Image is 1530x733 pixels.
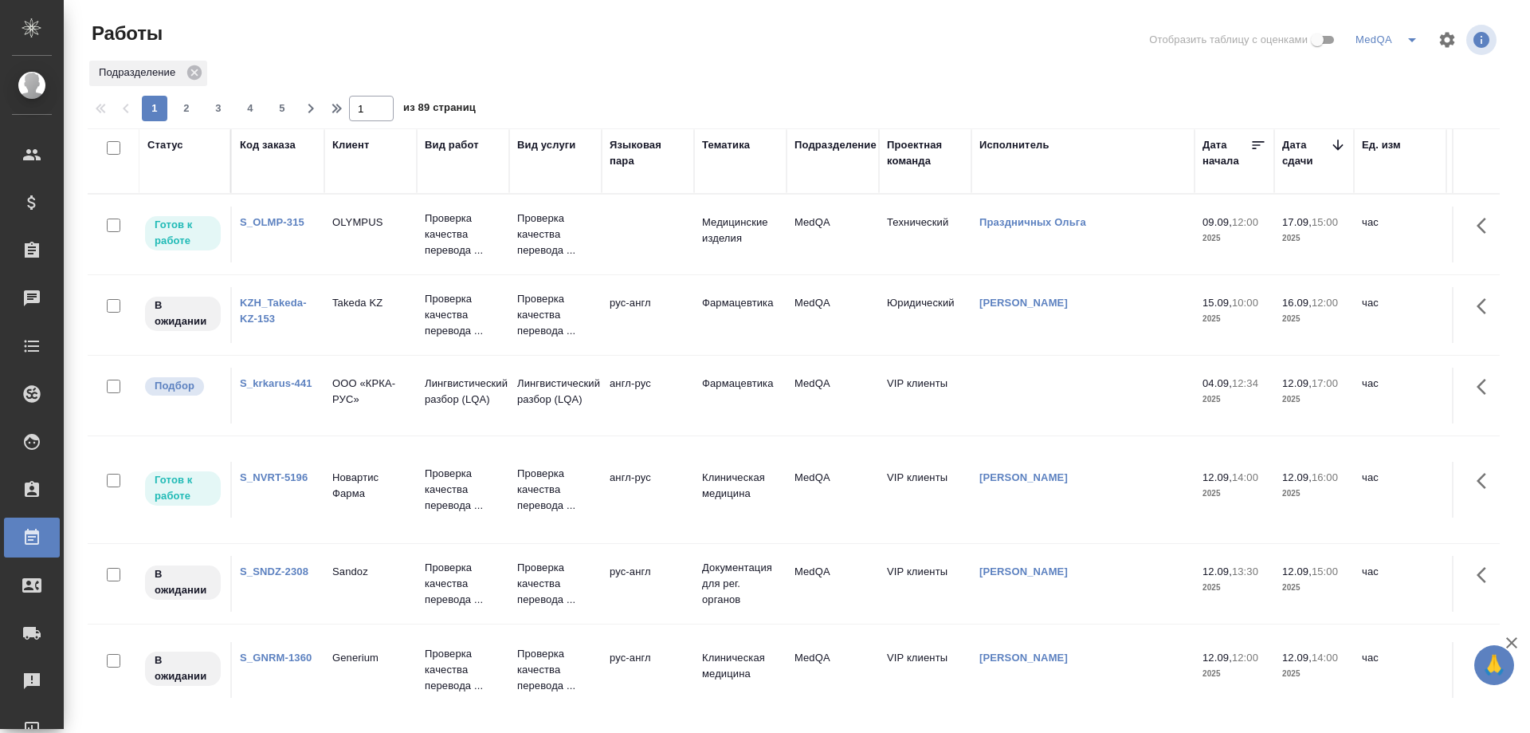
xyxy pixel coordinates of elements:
div: Вид услуги [517,137,576,153]
p: Готов к работе [155,472,211,504]
td: 1 [1446,556,1526,612]
div: Исполнитель назначен, приступать к работе пока рано [143,650,222,688]
p: 12:00 [1232,216,1258,228]
div: Можно подбирать исполнителей [143,376,222,397]
p: 15:00 [1312,216,1338,228]
td: MedQA [787,287,879,343]
div: Ед. изм [1362,137,1401,153]
p: 12.09, [1202,471,1232,483]
p: 10:00 [1232,297,1258,309]
p: В ожидании [155,566,211,598]
td: 2 [1446,462,1526,518]
button: Здесь прячутся важные кнопки [1467,642,1505,680]
p: Generium [332,650,409,666]
p: 12:34 [1232,377,1258,389]
div: Подразделение [89,61,207,86]
td: 1 [1446,287,1526,343]
p: Лингвистический разбор (LQA) [425,376,501,408]
td: англ-рус [602,462,694,518]
td: MedQA [787,642,879,698]
p: 2025 [1202,580,1266,596]
p: Takeda KZ [332,295,409,311]
a: Праздничных Ольга [979,216,1086,228]
p: 12.09, [1282,652,1312,664]
p: 2025 [1202,666,1266,682]
div: Языковая пара [610,137,686,169]
a: [PERSON_NAME] [979,297,1068,309]
div: Клиент [332,137,369,153]
p: 12.09, [1282,566,1312,577]
p: Sandoz [332,564,409,580]
p: 16:00 [1312,471,1338,483]
a: S_OLMP-315 [240,216,304,228]
p: 2025 [1202,392,1266,408]
p: Проверка качества перевода ... [425,646,501,694]
div: Исполнитель назначен, приступать к работе пока рано [143,295,222,333]
button: 5 [269,96,295,121]
p: Готов к работе [155,217,211,249]
button: Здесь прячутся важные кнопки [1467,368,1505,406]
td: час [1354,207,1446,262]
p: 12.09, [1282,377,1312,389]
button: Здесь прячутся важные кнопки [1467,556,1505,594]
p: Клиническая медицина [702,650,779,682]
p: Клиническая медицина [702,470,779,502]
a: S_krkarus-441 [240,377,312,389]
p: 2025 [1282,392,1346,408]
p: 2025 [1282,486,1346,502]
td: рус-англ [602,287,694,343]
td: час [1354,462,1446,518]
div: Код заказа [240,137,296,153]
p: 13:30 [1232,566,1258,577]
span: Работы [88,21,163,46]
p: Медицинские изделия [702,215,779,246]
button: 3 [206,96,231,121]
a: [PERSON_NAME] [979,652,1068,664]
p: Проверка качества перевода ... [517,211,594,258]
p: 12:00 [1312,297,1338,309]
button: 4 [237,96,263,121]
p: 2025 [1202,486,1266,502]
p: Проверка качества перевода ... [517,646,594,694]
div: Вид работ [425,137,479,153]
a: KZH_Takeda-KZ-153 [240,297,307,325]
div: Исполнитель может приступить к работе [143,470,222,507]
p: ООО «КРКА-РУС» [332,376,409,408]
td: MedQA [787,462,879,518]
p: Проверка качества перевода ... [425,211,501,258]
p: 2025 [1282,580,1346,596]
p: Проверка качества перевода ... [425,560,501,608]
p: Новартис Фарма [332,470,409,502]
div: Тематика [702,137,750,153]
p: В ожидании [155,298,211,329]
p: Проверка качества перевода ... [425,466,501,514]
p: Проверка качества перевода ... [517,466,594,514]
td: VIP клиенты [879,462,971,518]
div: Исполнитель назначен, приступать к работе пока рано [143,564,222,601]
p: 04.09, [1202,377,1232,389]
span: Настроить таблицу [1428,21,1466,59]
td: VIP клиенты [879,368,971,424]
td: VIP клиенты [879,556,971,612]
div: Исполнитель может приступить к работе [143,215,222,252]
p: 12.09, [1202,566,1232,577]
td: 3 [1446,368,1526,424]
p: 17:00 [1312,377,1338,389]
p: Лингвистический разбор (LQA) [517,376,594,408]
button: Здесь прячутся важные кнопки [1467,462,1505,500]
span: 4 [237,100,263,116]
p: Проверка качества перевода ... [517,291,594,339]
p: 17.09, [1282,216,1312,228]
p: 16.09, [1282,297,1312,309]
td: Технический [879,207,971,262]
td: VIP клиенты [879,642,971,698]
p: 09.09, [1202,216,1232,228]
button: 🙏 [1474,645,1514,685]
td: час [1354,287,1446,343]
span: 2 [174,100,199,116]
td: Юридический [879,287,971,343]
a: [PERSON_NAME] [979,566,1068,577]
p: 2025 [1282,666,1346,682]
td: час [1354,642,1446,698]
p: 2025 [1282,231,1346,246]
